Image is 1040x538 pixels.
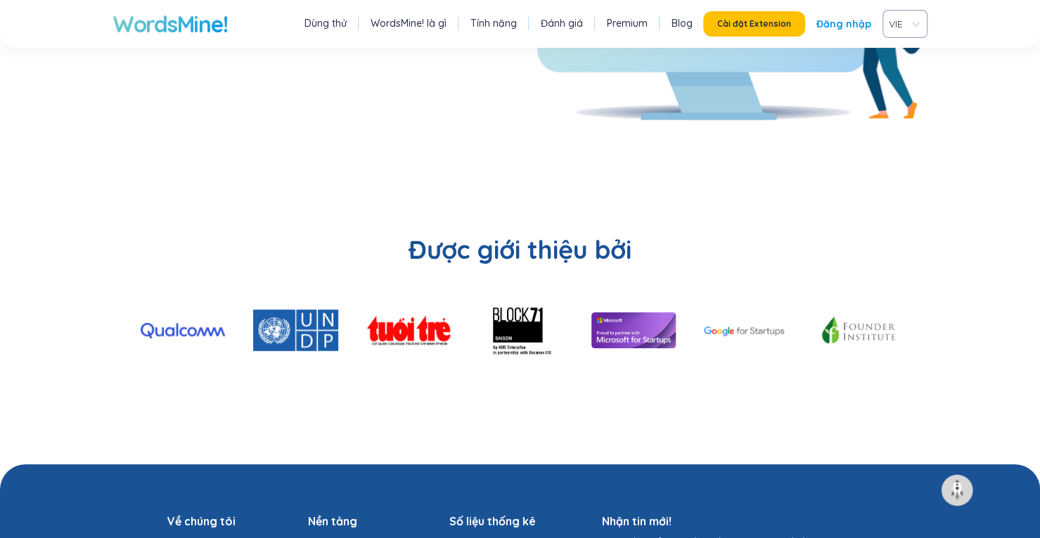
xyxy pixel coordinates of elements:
[304,16,347,30] a: Dùng thử
[253,309,338,351] img: UNDP
[591,312,676,348] img: Microsoft
[602,513,873,529] h4: Nhận tin mới!
[167,513,309,529] h4: Về chúng tôi
[470,16,517,30] a: Tính năng
[366,315,451,346] img: TuoiTre
[703,11,805,37] button: Cài đặt Extension
[816,11,871,37] a: Đăng nhập
[946,479,968,501] img: to top
[113,10,227,38] a: WordsMine!
[479,288,563,372] img: Block71
[308,513,449,529] h4: Nền tảng
[672,16,693,30] a: Blog
[717,18,791,30] span: Cài đặt Extension
[817,313,901,347] img: Founder Institute
[113,233,927,267] h2: Được giới thiệu bởi
[541,16,583,30] a: Đánh giá
[141,323,225,338] img: Qualcomm
[889,13,916,34] span: VIE
[449,513,591,529] h4: Số liệu thống kê
[607,16,648,30] a: Premium
[371,16,447,30] a: WordsMine! là gì
[704,326,788,337] img: Google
